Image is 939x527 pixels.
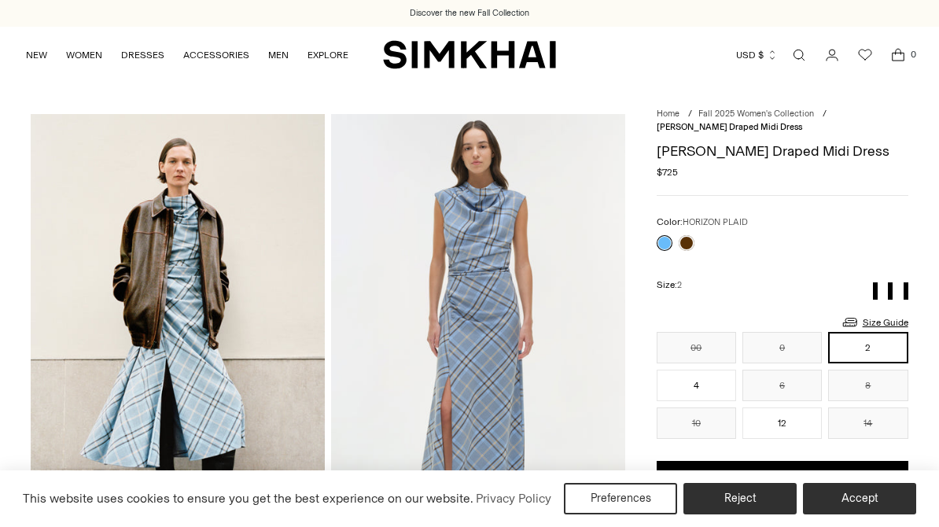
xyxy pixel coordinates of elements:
a: Size Guide [841,312,908,332]
div: / [823,108,827,121]
a: MEN [268,38,289,72]
h1: [PERSON_NAME] Draped Midi Dress [657,144,908,158]
button: 12 [742,407,822,439]
label: Size: [657,278,682,293]
button: Reject [683,483,797,514]
button: 0 [742,332,822,363]
a: WOMEN [66,38,102,72]
button: USD $ [736,38,778,72]
div: / [688,108,692,121]
button: 6 [742,370,822,401]
button: Accept [803,483,916,514]
a: Fall 2025 Women's Collection [698,109,814,119]
button: 8 [828,370,908,401]
a: EXPLORE [307,38,348,72]
button: Add to Bag [657,461,908,499]
a: ACCESSORIES [183,38,249,72]
a: Open search modal [783,39,815,71]
span: [PERSON_NAME] Draped Midi Dress [657,122,802,132]
button: Preferences [564,483,677,514]
a: SIMKHAI [383,39,556,70]
span: HORIZON PLAID [683,217,748,227]
button: 2 [828,332,908,363]
span: 0 [906,47,920,61]
button: 4 [657,370,736,401]
span: $725 [657,165,678,179]
nav: breadcrumbs [657,108,908,134]
a: Discover the new Fall Collection [410,7,529,20]
button: 14 [828,407,908,439]
span: This website uses cookies to ensure you get the best experience on our website. [23,491,473,506]
a: Privacy Policy (opens in a new tab) [473,487,554,510]
button: 00 [657,332,736,363]
a: Go to the account page [816,39,848,71]
a: Open cart modal [882,39,914,71]
button: 10 [657,407,736,439]
a: NEW [26,38,47,72]
a: Home [657,109,679,119]
span: 2 [677,280,682,290]
a: DRESSES [121,38,164,72]
label: Color: [657,215,748,230]
a: Wishlist [849,39,881,71]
